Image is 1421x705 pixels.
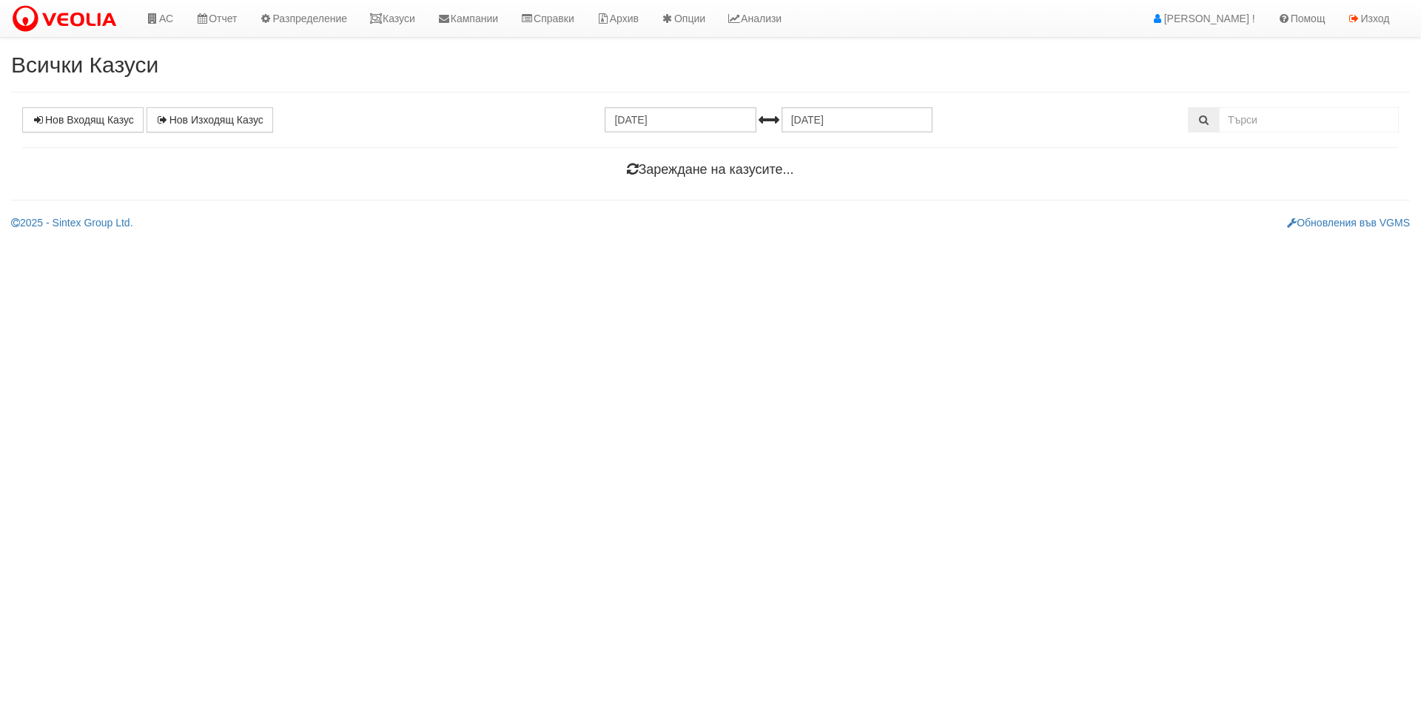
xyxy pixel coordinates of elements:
[11,4,124,35] img: VeoliaLogo.png
[1287,217,1410,229] a: Обновления във VGMS
[22,163,1399,178] h4: Зареждане на казусите...
[1219,107,1399,132] input: Търсене по Идентификатор, Бл/Вх/Ап, Тип, Описание, Моб. Номер, Имейл, Файл, Коментар,
[22,107,144,132] a: Нов Входящ Казус
[147,107,273,132] a: Нов Изходящ Казус
[11,217,133,229] a: 2025 - Sintex Group Ltd.
[11,53,1410,77] h2: Всички Казуси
